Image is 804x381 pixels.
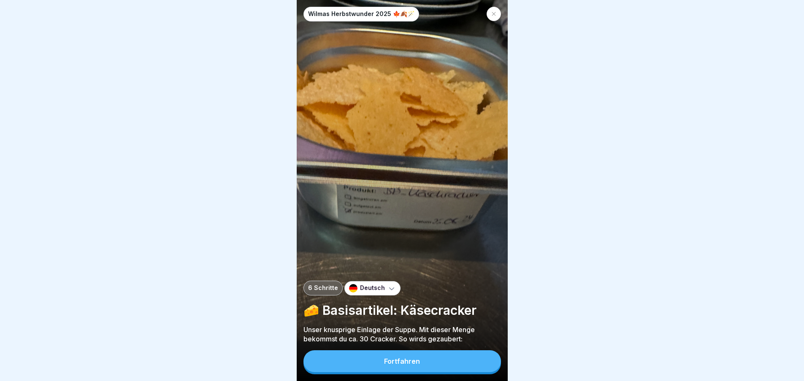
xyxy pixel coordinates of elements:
[308,11,414,18] p: Wilmas Herbstwunder 2025 🍁🍂🪄
[303,325,501,343] p: Unser knusprige Einlage der Suppe. Mit dieser Menge bekommst du ca. 30 Cracker. So wirds gezaubert:
[384,357,420,365] div: Fortfahren
[308,284,338,292] p: 6 Schritte
[360,284,385,292] p: Deutsch
[303,302,501,318] p: 🧀 Basisartikel: Käsecracker
[303,350,501,372] button: Fortfahren
[349,284,357,292] img: de.svg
